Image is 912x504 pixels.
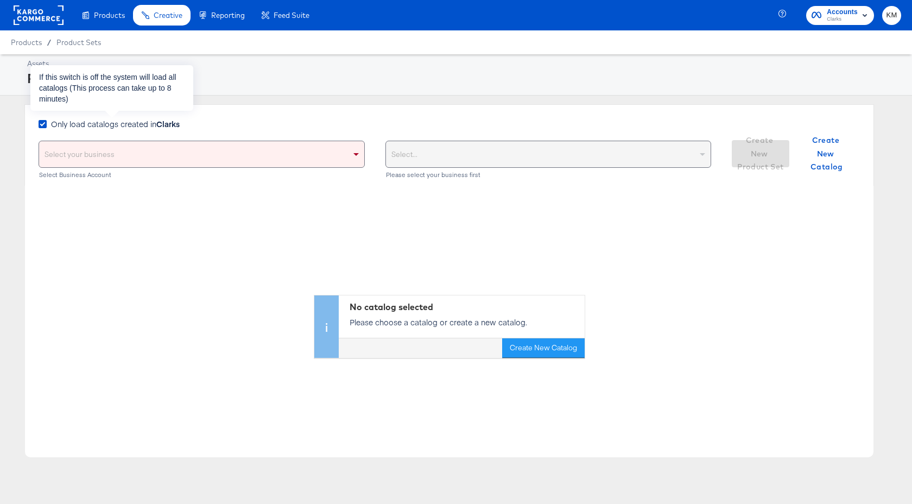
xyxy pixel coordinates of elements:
[806,6,874,25] button: AccountsClarks
[385,171,712,179] div: Please select your business first
[386,141,711,167] div: Select...
[156,118,180,129] strong: Clarks
[502,338,585,358] button: Create New Catalog
[798,140,856,167] button: Create New Catalog
[802,134,851,174] span: Create New Catalog
[27,59,898,69] div: Assets
[350,317,579,327] p: Please choose a catalog or create a new catalog.
[154,11,182,20] span: Creative
[27,69,898,87] div: Product Sets Overview
[827,15,858,24] span: Clarks
[42,38,56,47] span: /
[827,7,858,18] span: Accounts
[350,301,579,313] div: No catalog selected
[882,6,901,25] button: KM
[11,38,42,47] span: Products
[211,11,245,20] span: Reporting
[39,141,364,167] div: Select your business
[94,11,125,20] span: Products
[39,171,365,179] div: Select Business Account
[886,9,897,22] span: KM
[274,11,309,20] span: Feed Suite
[51,118,180,129] span: Only load catalogs created in
[56,38,101,47] a: Product Sets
